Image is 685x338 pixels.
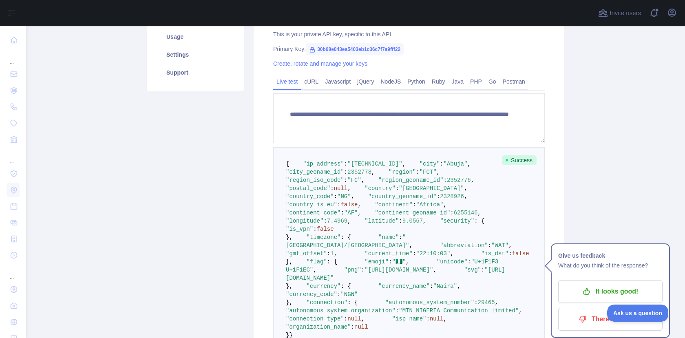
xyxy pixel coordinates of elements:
[337,193,351,200] span: "NG"
[365,218,399,224] span: "latitude"
[322,75,354,88] a: Javascript
[273,60,367,67] a: Create, rotate and manage your keys
[488,242,491,249] span: :
[502,155,537,165] span: Success
[444,177,447,183] span: :
[454,210,478,216] span: 6255146
[286,299,293,306] span: },
[301,75,322,88] a: cURL
[420,169,437,175] span: "FCT"
[286,307,396,314] span: "autonomous_system_organization"
[157,46,234,64] a: Settings
[344,161,347,167] span: :
[306,234,340,241] span: "timezone"
[286,258,293,265] span: },
[358,210,361,216] span: ,
[444,201,447,208] span: ,
[396,307,399,314] span: :
[347,316,361,322] span: null
[286,250,327,257] span: "gmt_offset"
[351,193,354,200] span: ,
[286,169,344,175] span: "city_geoname_id"
[313,226,316,232] span: :
[344,169,347,175] span: :
[437,169,440,175] span: ,
[499,75,528,88] a: Postman
[330,250,334,257] span: 1
[406,258,409,265] span: ,
[375,201,412,208] span: "continent"
[423,218,426,224] span: ,
[377,75,404,88] a: NodeJS
[519,307,522,314] span: ,
[286,283,293,289] span: },
[389,169,416,175] span: "region"
[317,226,334,232] span: false
[607,305,669,322] iframe: Toggle Customer Support
[286,161,289,167] span: {
[340,291,358,298] span: "NGN"
[404,75,429,88] a: Python
[365,267,433,273] span: "[URL][DOMAIN_NAME]"
[340,210,344,216] span: :
[392,316,426,322] span: "isp_name"
[286,185,330,192] span: "postal_code"
[385,299,474,306] span: "autonomous_system_number"
[474,218,484,224] span: : {
[347,177,361,183] span: "FC"
[365,185,396,192] span: "country"
[468,258,471,265] span: :
[286,316,344,322] span: "connection_type"
[413,250,416,257] span: :
[368,193,437,200] span: "country_geoname_id"
[354,324,368,330] span: null
[371,169,375,175] span: ,
[313,267,316,273] span: ,
[344,316,347,322] span: :
[437,193,440,200] span: :
[334,250,337,257] span: ,
[389,258,392,265] span: :
[413,201,416,208] span: :
[558,251,663,261] h1: Give us feedback
[399,307,519,314] span: "MTN NIGERIA Communication limited"
[378,283,430,289] span: "currency_name"
[378,234,399,241] span: "name"
[481,267,484,273] span: :
[420,161,440,167] span: "city"
[399,218,402,224] span: :
[399,234,402,241] span: :
[347,218,351,224] span: ,
[474,299,477,306] span: :
[491,242,508,249] span: "WAT"
[444,161,468,167] span: "Abuja"
[157,64,234,82] a: Support
[375,210,450,216] span: "continent_geoname_id"
[273,30,545,38] div: This is your private API key, specific to this API.
[340,201,358,208] span: false
[426,316,429,322] span: :
[449,75,467,88] a: Java
[481,250,508,257] span: "is_dst"
[464,267,481,273] span: "svg"
[286,218,323,224] span: "longitude"
[478,210,481,216] span: ,
[440,193,464,200] span: 2328926
[416,169,419,175] span: :
[416,250,450,257] span: "22:10:03"
[402,218,423,224] span: 9.0567
[471,177,474,183] span: ,
[347,169,371,175] span: 2352778
[440,218,474,224] span: "security"
[478,299,495,306] span: 29465
[429,75,449,88] a: Ruby
[597,7,643,20] button: Invite users
[450,210,453,216] span: :
[354,75,377,88] a: jQuery
[286,291,337,298] span: "currency_code"
[433,283,457,289] span: "Naira"
[437,258,468,265] span: "unicode"
[416,201,443,208] span: "Africa"
[306,43,404,55] span: 30b68e043ea5403eb1c36c7f7a9fff22
[351,324,354,330] span: :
